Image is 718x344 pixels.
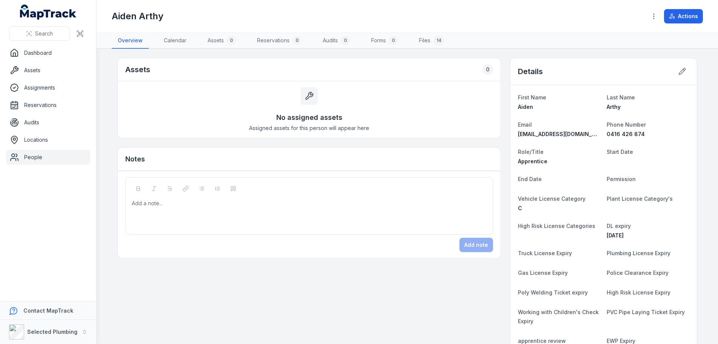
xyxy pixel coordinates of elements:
[125,64,150,75] h2: Assets
[518,121,532,128] span: Email
[518,223,595,229] span: High Risk License Categories
[317,33,356,49] a: Audits0
[518,104,533,110] span: Aiden
[23,307,73,314] strong: Contact MapTrack
[518,195,585,202] span: Vehicle License Category
[9,26,70,41] button: Search
[607,289,670,296] span: High Risk License Expiry
[112,10,163,22] h1: Aiden Arthy
[518,270,568,276] span: Gas License Expiry
[158,33,193,49] a: Calendar
[251,33,308,49] a: Reservations0
[341,36,350,45] div: 0
[518,250,572,256] span: Truck License Expiry
[293,36,302,45] div: 0
[607,309,685,315] span: PVC Pipe Laying Ticket Expiry
[482,64,493,75] div: 0
[518,94,546,101] span: First Name
[518,66,543,77] h2: Details
[518,309,599,324] span: Working with Children's Check Expiry
[35,30,53,37] span: Search
[112,33,149,49] a: Overview
[6,115,90,130] a: Audits
[607,94,635,101] span: Last Name
[607,338,635,344] span: EWP Expiry
[518,149,544,155] span: Role/Title
[6,132,90,147] a: Locations
[607,176,636,182] span: Permission
[389,36,398,45] div: 0
[276,112,342,123] h3: No assigned assets
[518,205,522,211] span: C
[20,5,77,20] a: MapTrack
[607,232,624,239] span: [DATE]
[365,33,404,49] a: Forms0
[664,9,703,23] button: Actions
[607,250,670,256] span: Plumbing License Expiry
[433,36,444,45] div: 14
[518,289,588,296] span: Poly Welding Ticket expiry
[6,80,90,95] a: Assignments
[607,131,645,137] span: 0416 426 874
[518,338,566,344] span: apprentice review
[27,329,77,335] strong: Selected Plumbing
[607,149,633,155] span: Start Date
[518,158,547,164] span: Apprentice
[607,223,631,229] span: DL expiry
[413,33,450,49] a: Files14
[518,131,609,137] span: [EMAIL_ADDRESS][DOMAIN_NAME]
[227,36,236,45] div: 0
[249,124,369,132] span: Assigned assets for this person will appear here
[202,33,242,49] a: Assets0
[607,104,621,110] span: Arthy
[607,232,624,239] time: 10/19/2025, 12:00:00 AM
[125,154,145,164] h3: Notes
[607,270,669,276] span: Police Clearance Expiry
[6,45,90,60] a: Dashboard
[6,150,90,165] a: People
[6,98,90,113] a: Reservations
[607,121,646,128] span: Phone Number
[518,176,542,182] span: End Date
[607,195,673,202] span: Plant License Category's
[6,63,90,78] a: Assets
